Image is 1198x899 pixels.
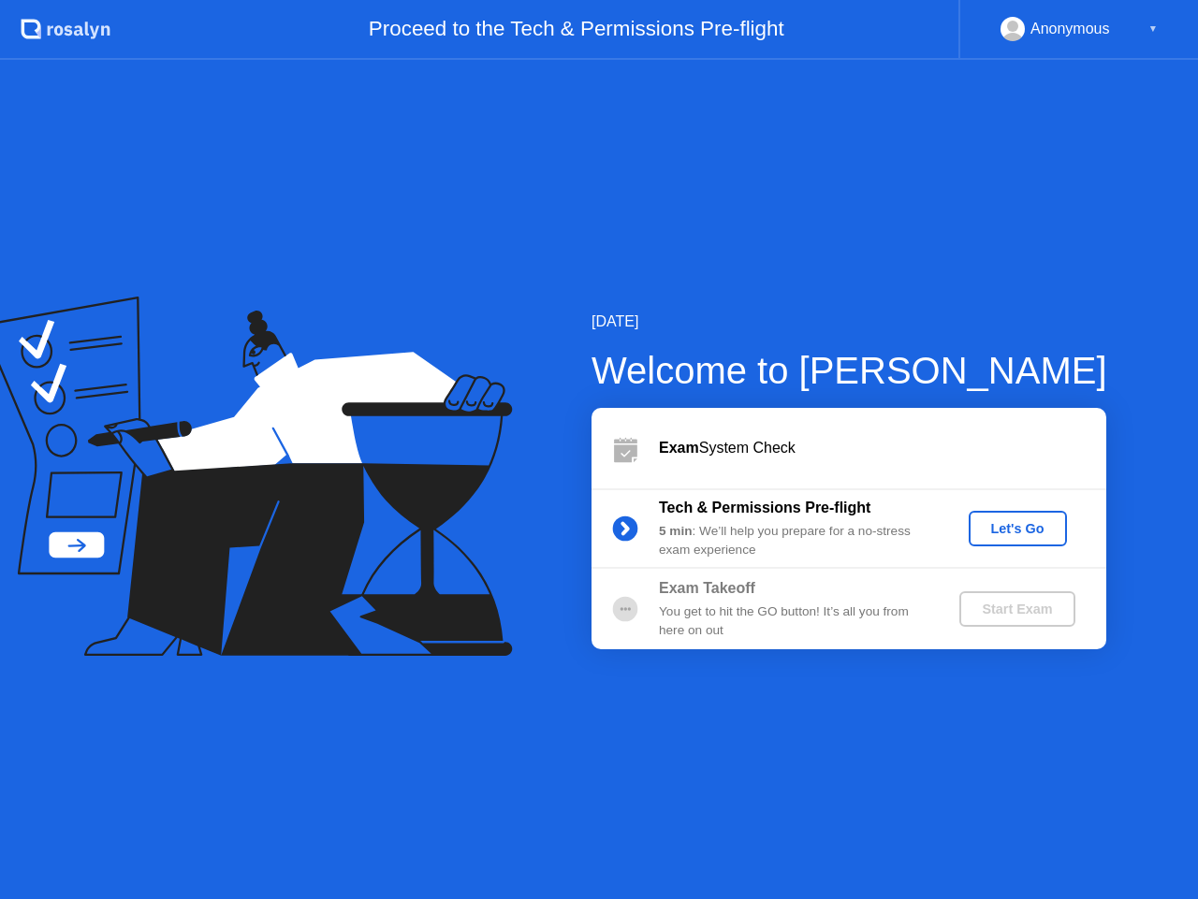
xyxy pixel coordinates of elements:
[659,580,755,596] b: Exam Takeoff
[959,591,1074,627] button: Start Exam
[976,521,1059,536] div: Let's Go
[969,511,1067,546] button: Let's Go
[1148,17,1158,41] div: ▼
[659,524,693,538] b: 5 min
[1030,17,1110,41] div: Anonymous
[967,602,1067,616] div: Start Exam
[659,602,928,641] div: You get to hit the GO button! It’s all you from here on out
[592,311,1107,333] div: [DATE]
[659,500,870,515] b: Tech & Permissions Pre-flight
[659,522,928,560] div: : We’ll help you prepare for a no-stress exam experience
[592,342,1107,399] div: Welcome to [PERSON_NAME]
[659,437,1106,459] div: System Check
[659,440,699,456] b: Exam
